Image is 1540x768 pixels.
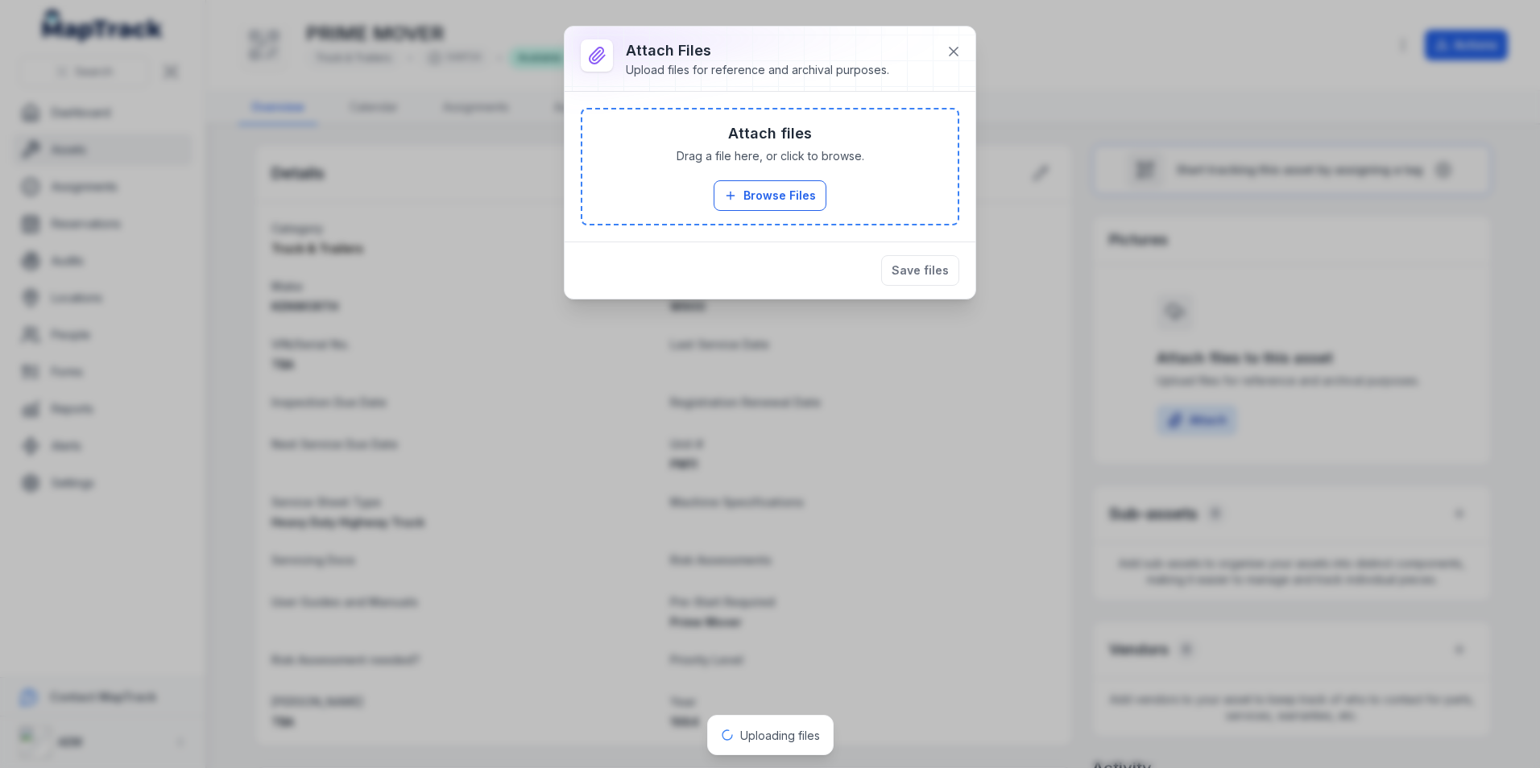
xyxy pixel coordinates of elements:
[677,148,864,164] span: Drag a file here, or click to browse.
[626,39,889,62] h3: Attach Files
[728,122,812,145] h3: Attach files
[626,62,889,78] div: Upload files for reference and archival purposes.
[740,729,820,742] span: Uploading files
[714,180,826,211] button: Browse Files
[881,255,959,286] button: Save files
